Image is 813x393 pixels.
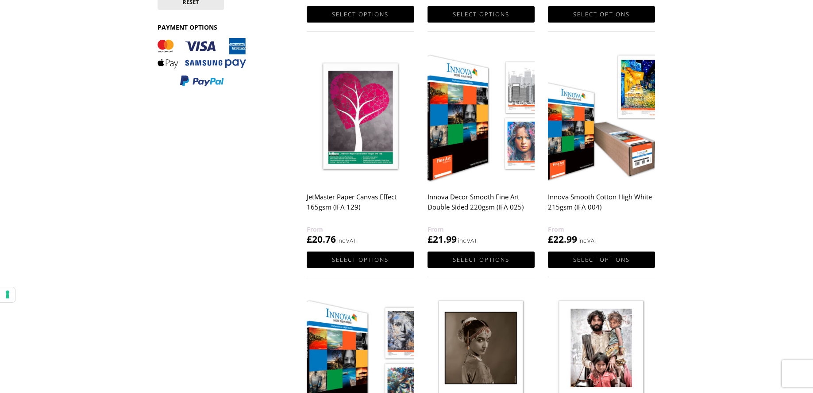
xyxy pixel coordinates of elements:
a: Select options for “Innova Decor Smooth 210gsm (IFA-024)” [428,6,535,23]
h3: PAYMENT OPTIONS [158,23,262,31]
a: Select options for “Innova Smooth Cotton High White 215gsm (IFA-004)” [548,252,655,268]
a: Select options for “*White Label* Soft Textured Natural White 190gsm (WFA-006)” [307,6,414,23]
bdi: 21.99 [428,233,457,245]
a: Innova Decor Smooth Fine Art Double Sided 220gsm (IFA-025) £21.99 [428,49,535,246]
h2: Innova Smooth Cotton High White 215gsm (IFA-004) [548,189,655,224]
span: £ [307,233,312,245]
bdi: 22.99 [548,233,577,245]
bdi: 20.76 [307,233,336,245]
img: Innova Smooth Cotton High White 215gsm (IFA-004) [548,49,655,183]
a: Innova Smooth Cotton High White 215gsm (IFA-004) £22.99 [548,49,655,246]
a: Select options for “Innova Decor Watercolour Art 245gsm (IFA-023)” [548,6,655,23]
a: Select options for “JetMaster Paper Canvas Effect 165gsm (IFA-129)” [307,252,414,268]
span: £ [548,233,553,245]
h2: Innova Decor Smooth Fine Art Double Sided 220gsm (IFA-025) [428,189,535,224]
span: £ [428,233,433,245]
a: Select options for “Innova Decor Smooth Fine Art Double Sided 220gsm (IFA-025)” [428,252,535,268]
img: JetMaster Paper Canvas Effect 165gsm (IFA-129) [307,49,414,183]
img: PAYMENT OPTIONS [158,38,246,87]
a: JetMaster Paper Canvas Effect 165gsm (IFA-129) £20.76 [307,49,414,246]
img: Innova Decor Smooth Fine Art Double Sided 220gsm (IFA-025) [428,49,535,183]
h2: JetMaster Paper Canvas Effect 165gsm (IFA-129) [307,189,414,224]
